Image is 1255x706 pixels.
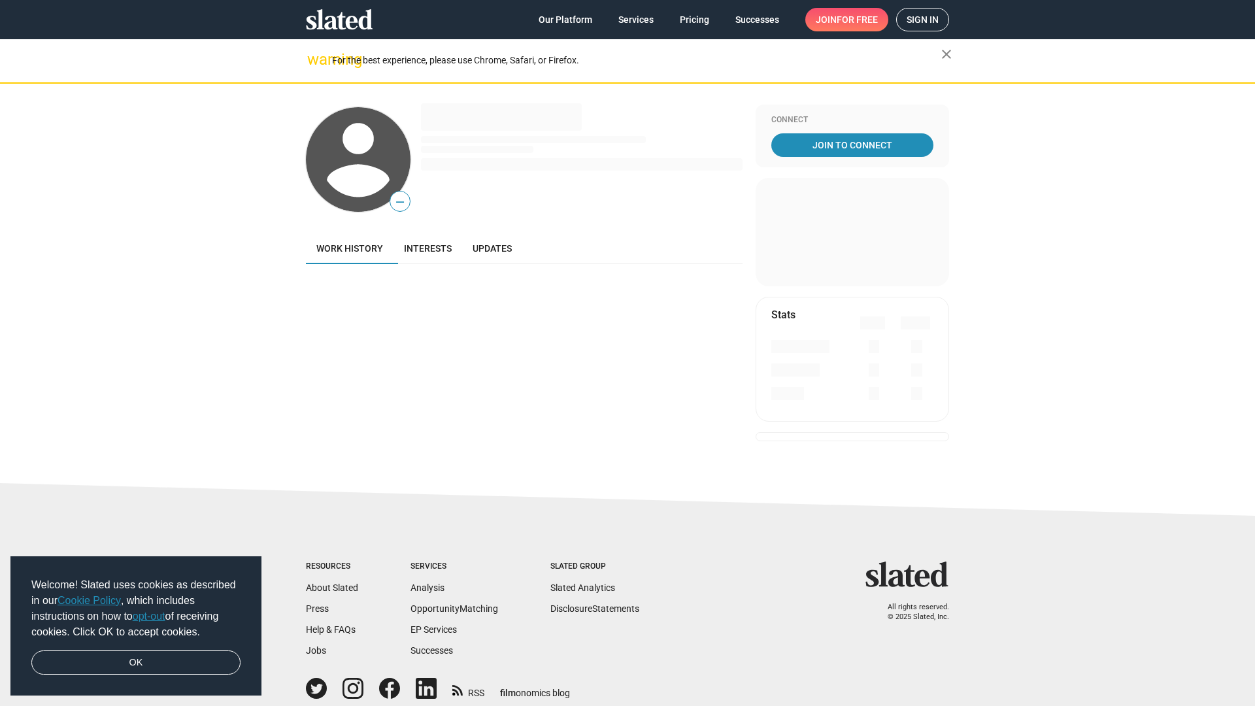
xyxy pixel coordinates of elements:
[725,8,790,31] a: Successes
[306,624,356,635] a: Help & FAQs
[550,562,639,572] div: Slated Group
[410,603,498,614] a: OpportunityMatching
[306,645,326,656] a: Jobs
[410,645,453,656] a: Successes
[771,133,933,157] a: Join To Connect
[473,243,512,254] span: Updates
[500,688,516,698] span: film
[306,562,358,572] div: Resources
[539,8,592,31] span: Our Platform
[907,8,939,31] span: Sign in
[874,603,949,622] p: All rights reserved. © 2025 Slated, Inc.
[816,8,878,31] span: Join
[58,595,121,606] a: Cookie Policy
[31,650,241,675] a: dismiss cookie message
[618,8,654,31] span: Services
[316,243,383,254] span: Work history
[805,8,888,31] a: Joinfor free
[390,193,410,210] span: —
[306,233,393,264] a: Work history
[462,233,522,264] a: Updates
[669,8,720,31] a: Pricing
[528,8,603,31] a: Our Platform
[550,603,639,614] a: DisclosureStatements
[332,52,941,69] div: For the best experience, please use Chrome, Safari, or Firefox.
[307,52,323,67] mat-icon: warning
[735,8,779,31] span: Successes
[837,8,878,31] span: for free
[10,556,261,696] div: cookieconsent
[306,582,358,593] a: About Slated
[31,577,241,640] span: Welcome! Slated uses cookies as described in our , which includes instructions on how to of recei...
[393,233,462,264] a: Interests
[896,8,949,31] a: Sign in
[452,679,484,699] a: RSS
[500,677,570,699] a: filmonomics blog
[771,115,933,126] div: Connect
[410,562,498,572] div: Services
[680,8,709,31] span: Pricing
[774,133,931,157] span: Join To Connect
[608,8,664,31] a: Services
[410,582,444,593] a: Analysis
[404,243,452,254] span: Interests
[771,308,795,322] mat-card-title: Stats
[410,624,457,635] a: EP Services
[306,603,329,614] a: Press
[550,582,615,593] a: Slated Analytics
[133,611,165,622] a: opt-out
[939,46,954,62] mat-icon: close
